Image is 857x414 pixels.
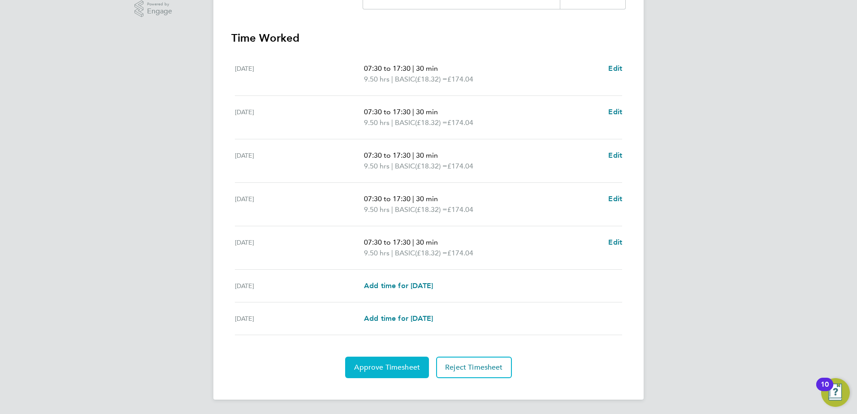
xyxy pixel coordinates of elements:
[235,107,364,128] div: [DATE]
[235,313,364,324] div: [DATE]
[364,205,390,214] span: 9.50 hrs
[147,0,172,8] span: Powered by
[608,150,622,161] a: Edit
[608,194,622,204] a: Edit
[416,238,438,246] span: 30 min
[412,238,414,246] span: |
[821,378,850,407] button: Open Resource Center, 10 new notifications
[608,64,622,73] span: Edit
[445,363,503,372] span: Reject Timesheet
[608,238,622,246] span: Edit
[364,151,411,160] span: 07:30 to 17:30
[364,75,390,83] span: 9.50 hrs
[416,64,438,73] span: 30 min
[447,75,473,83] span: £174.04
[415,205,447,214] span: (£18.32) =
[364,281,433,290] span: Add time for [DATE]
[391,162,393,170] span: |
[415,249,447,257] span: (£18.32) =
[416,194,438,203] span: 30 min
[608,151,622,160] span: Edit
[608,194,622,203] span: Edit
[235,194,364,215] div: [DATE]
[391,75,393,83] span: |
[364,162,390,170] span: 9.50 hrs
[412,194,414,203] span: |
[412,151,414,160] span: |
[415,162,447,170] span: (£18.32) =
[821,384,829,396] div: 10
[391,205,393,214] span: |
[364,238,411,246] span: 07:30 to 17:30
[364,64,411,73] span: 07:30 to 17:30
[395,161,415,172] span: BASIC
[416,151,438,160] span: 30 min
[235,150,364,172] div: [DATE]
[395,117,415,128] span: BASIC
[364,280,433,291] a: Add time for [DATE]
[364,249,390,257] span: 9.50 hrs
[364,194,411,203] span: 07:30 to 17:30
[412,64,414,73] span: |
[391,118,393,127] span: |
[447,118,473,127] span: £174.04
[447,205,473,214] span: £174.04
[354,363,420,372] span: Approve Timesheet
[134,0,173,17] a: Powered byEngage
[147,8,172,15] span: Engage
[391,249,393,257] span: |
[364,313,433,324] a: Add time for [DATE]
[608,63,622,74] a: Edit
[364,108,411,116] span: 07:30 to 17:30
[608,107,622,117] a: Edit
[231,31,626,45] h3: Time Worked
[447,162,473,170] span: £174.04
[416,108,438,116] span: 30 min
[415,118,447,127] span: (£18.32) =
[364,118,390,127] span: 9.50 hrs
[345,357,429,378] button: Approve Timesheet
[415,75,447,83] span: (£18.32) =
[235,63,364,85] div: [DATE]
[436,357,512,378] button: Reject Timesheet
[412,108,414,116] span: |
[395,74,415,85] span: BASIC
[608,108,622,116] span: Edit
[395,248,415,259] span: BASIC
[235,280,364,291] div: [DATE]
[447,249,473,257] span: £174.04
[395,204,415,215] span: BASIC
[608,237,622,248] a: Edit
[364,314,433,323] span: Add time for [DATE]
[235,237,364,259] div: [DATE]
